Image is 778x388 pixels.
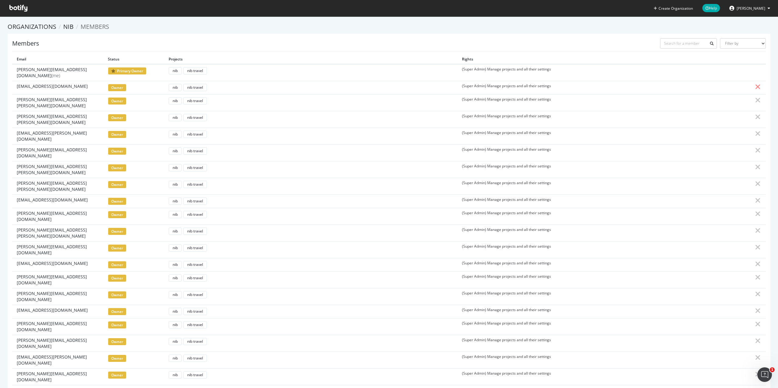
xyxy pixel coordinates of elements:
a: nib travel [183,228,207,234]
span: [EMAIL_ADDRESS][PERSON_NAME][DOMAIN_NAME] [17,354,99,366]
button: nib [169,355,182,362]
a: nib travel [183,262,207,267]
button: nib travel [183,308,207,315]
td: (Super Admin) Manage projects and all their settings [457,161,751,178]
span: [PERSON_NAME][EMAIL_ADDRESS][PERSON_NAME][DOMAIN_NAME] [17,113,99,125]
a: nib [169,322,182,327]
div: nib [173,275,178,280]
div: nib [173,165,178,170]
td: (Super Admin) Manage projects and all their settings [457,288,751,305]
a: nib travel [183,148,207,153]
span: [PERSON_NAME][EMAIL_ADDRESS][DOMAIN_NAME] [17,274,99,286]
span: owner [108,244,126,252]
a: nib travel [183,85,207,90]
div: nib [173,355,178,361]
span: [PERSON_NAME][EMAIL_ADDRESS][PERSON_NAME][DOMAIN_NAME] [17,180,99,192]
span: owner [108,114,126,122]
td: (Super Admin) Manage projects and all their settings [457,305,751,318]
div: nib travel [187,212,203,217]
div: nib [173,339,178,344]
input: Search for a member [660,38,717,49]
span: owner [108,84,126,91]
a: nib [169,98,182,103]
a: nib travel [183,212,207,217]
div: nib travel [187,262,203,267]
button: nib [169,211,182,218]
button: nib travel [183,274,207,282]
button: nib [169,84,182,91]
span: owner [108,261,126,269]
div: nib [173,198,178,204]
th: Status [103,54,164,64]
a: nib [169,132,182,137]
span: [PERSON_NAME][EMAIL_ADDRESS][DOMAIN_NAME] [17,147,99,159]
button: Create Organization [653,5,693,11]
button: nib [169,67,182,74]
button: nib travel [183,97,207,105]
span: owner [108,97,126,105]
h1: Members [12,40,39,47]
button: nib travel [183,261,207,268]
button: nib [169,291,182,298]
td: (Super Admin) Manage projects and all their settings [457,64,751,81]
a: nib travel [183,98,207,103]
a: nib travel [183,275,207,280]
div: nib travel [187,115,203,120]
th: Rights [457,54,751,64]
th: Email [12,54,103,64]
span: owner [108,338,126,345]
button: nib [169,114,182,121]
a: nib [169,182,182,187]
span: [EMAIL_ADDRESS][PERSON_NAME][DOMAIN_NAME] [17,130,99,142]
button: nib travel [183,67,207,74]
iframe: Intercom live chat [757,367,772,382]
span: owner [108,371,126,379]
button: nib [169,321,182,328]
td: (Super Admin) Manage projects and all their settings [457,258,751,271]
td: (Super Admin) Manage projects and all their settings [457,178,751,194]
td: (Super Admin) Manage projects and all their settings [457,271,751,288]
span: (me) [52,73,60,78]
a: nib [169,339,182,344]
span: Members [81,22,109,31]
a: nib travel [183,372,207,377]
div: nib travel [187,322,203,327]
div: nib travel [187,85,203,90]
button: nib travel [183,321,207,328]
div: nib travel [187,98,203,103]
button: nib [169,261,182,268]
a: nib [169,85,182,90]
span: owner [108,131,126,138]
button: nib [169,131,182,138]
td: (Super Admin) Manage projects and all their settings [457,335,751,352]
span: [PERSON_NAME][EMAIL_ADDRESS][DOMAIN_NAME] [17,290,99,303]
a: nib [169,212,182,217]
span: [EMAIL_ADDRESS][DOMAIN_NAME] [17,307,88,313]
a: nib travel [183,198,207,204]
a: Organizations [8,22,56,31]
button: nib [169,147,182,155]
span: [PERSON_NAME][EMAIL_ADDRESS][DOMAIN_NAME] [17,337,99,349]
td: (Super Admin) Manage projects and all their settings [457,368,751,385]
span: Help [702,4,720,12]
a: nib travel [183,355,207,361]
div: nib [173,182,178,187]
button: nib travel [183,197,207,205]
a: nib travel [183,245,207,250]
span: [EMAIL_ADDRESS][DOMAIN_NAME] [17,83,88,89]
span: owner [108,291,126,299]
span: owner [108,228,126,235]
a: nib travel [183,165,207,170]
div: nib travel [187,309,203,314]
span: owner [108,308,126,315]
div: nib [173,132,178,137]
a: nib [169,355,182,361]
span: [PERSON_NAME][EMAIL_ADDRESS][PERSON_NAME][DOMAIN_NAME] [17,163,99,176]
button: nib travel [183,164,207,171]
th: Projects [164,54,457,64]
div: nib [173,292,178,297]
div: nib [173,262,178,267]
a: nib [169,148,182,153]
td: (Super Admin) Manage projects and all their settings [457,128,751,144]
button: nib [169,197,182,205]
